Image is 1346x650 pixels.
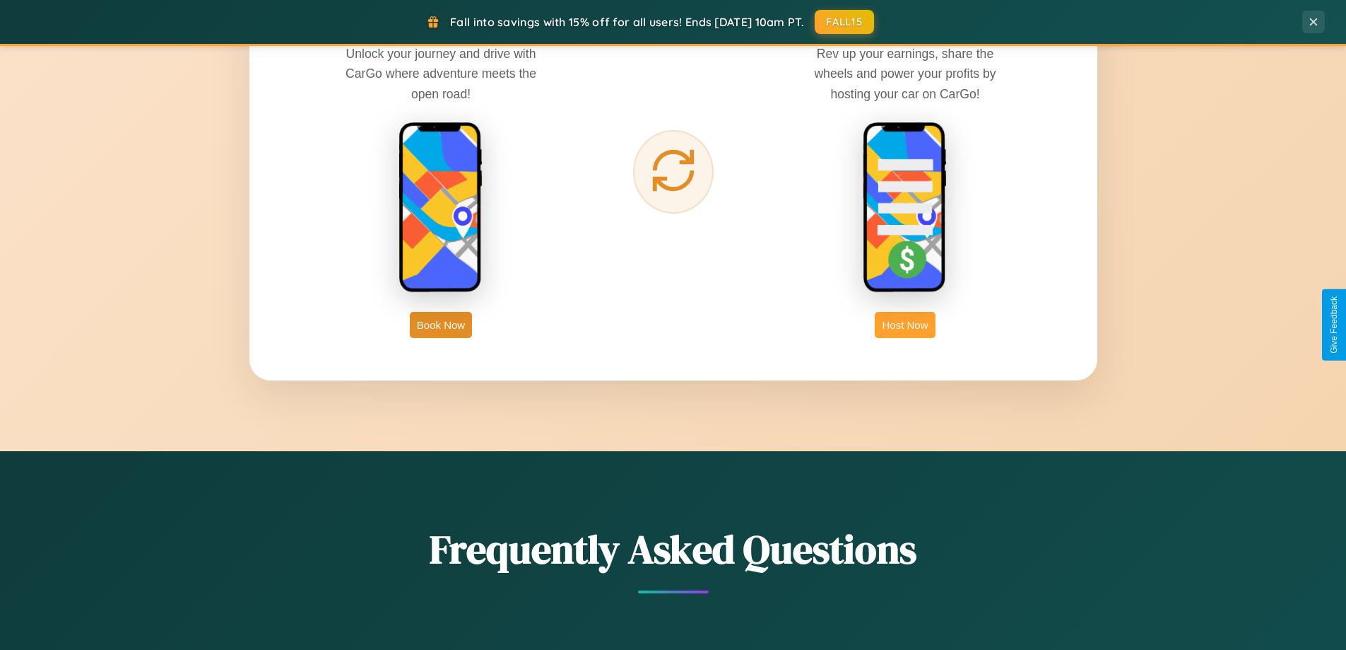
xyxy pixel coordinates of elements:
p: Unlock your journey and drive with CarGo where adventure meets the open road! [335,44,547,103]
p: Rev up your earnings, share the wheels and power your profits by hosting your car on CarGo! [799,44,1011,103]
button: Book Now [410,312,472,338]
span: Fall into savings with 15% off for all users! Ends [DATE] 10am PT. [450,15,804,29]
img: rent phone [399,122,483,294]
button: FALL15 [815,10,874,34]
div: Give Feedback [1329,296,1339,354]
h2: Frequently Asked Questions [249,522,1097,576]
button: Host Now [875,312,935,338]
img: host phone [863,122,947,294]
